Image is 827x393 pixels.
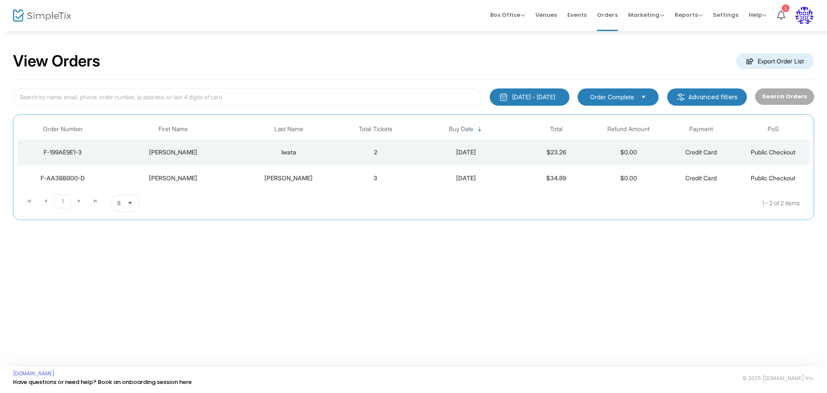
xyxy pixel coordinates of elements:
[414,174,518,182] div: 9/12/2025
[512,93,555,101] div: [DATE] - [DATE]
[54,195,71,208] span: Page 1
[689,126,713,133] span: Payment
[749,11,767,19] span: Help
[476,126,483,133] span: Sortable
[43,126,83,133] span: Order Number
[13,378,192,386] a: Have questions or need help? Book an onboarding session here
[240,148,337,157] div: Iwata
[685,174,717,182] span: Credit Card
[240,174,337,182] div: Ludolph
[736,53,814,69] m-button: Export Order List
[628,11,664,19] span: Marketing
[751,148,796,156] span: Public Checkout
[592,139,665,165] td: $0.00
[592,165,665,191] td: $0.00
[13,88,481,106] input: Search by name, email, phone, order number, ip address, or last 4 digits of card
[713,4,738,26] span: Settings
[667,88,747,106] m-button: Advanced filters
[567,4,587,26] span: Events
[597,4,618,26] span: Orders
[226,195,800,212] kendo-pager-info: 1 - 2 of 2 items
[685,148,717,156] span: Credit Card
[159,126,188,133] span: First Name
[110,174,236,182] div: William
[677,93,685,101] img: filter
[590,93,634,101] span: Order Complete
[18,119,809,191] div: Data table
[449,126,473,133] span: Buy Date
[520,119,593,139] th: Total
[743,375,814,382] span: © 2025 [DOMAIN_NAME] Inc.
[782,4,790,12] div: 1
[490,11,525,19] span: Box Office
[339,119,412,139] th: Total Tickets
[768,126,779,133] span: PoS
[339,165,412,191] td: 3
[637,92,650,102] button: Select
[117,199,121,208] span: 8
[13,370,55,377] a: [DOMAIN_NAME]
[490,88,569,106] button: [DATE] - [DATE]
[499,93,508,101] img: monthly
[274,126,303,133] span: Last Name
[592,119,665,139] th: Refund Amount
[751,174,796,182] span: Public Checkout
[13,52,100,71] h2: View Orders
[110,148,236,157] div: Eri
[535,4,557,26] span: Venues
[124,195,136,211] button: Select
[520,139,593,165] td: $23.26
[20,174,106,182] div: F-AA3BB800-D
[520,165,593,191] td: $34.89
[20,148,106,157] div: F-199AE9E1-3
[414,148,518,157] div: 9/12/2025
[675,11,703,19] span: Reports
[339,139,412,165] td: 2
